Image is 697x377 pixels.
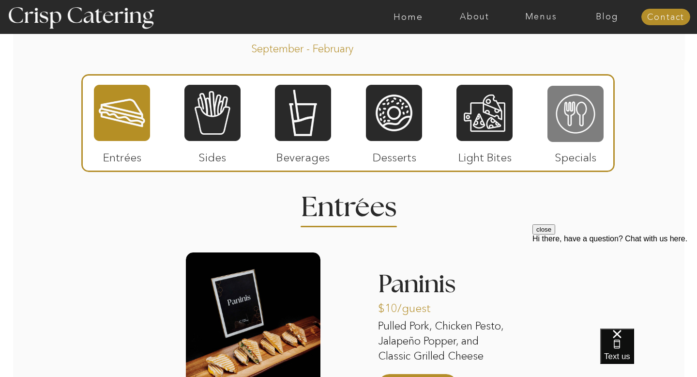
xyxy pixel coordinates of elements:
p: Sides [180,141,244,169]
a: Contact [641,13,690,22]
a: Blog [574,12,640,22]
a: About [441,12,508,22]
a: Menus [508,12,574,22]
h2: Entrees [301,194,396,213]
p: Beverages [271,141,335,169]
h1: Winter Menu [214,6,483,35]
a: Home [375,12,441,22]
h3: Paninis [378,272,513,303]
iframe: podium webchat widget bubble [600,329,697,377]
p: Desserts [362,141,426,169]
p: $10/guest [378,292,442,320]
p: Specials [543,141,607,169]
p: Light Bites [453,141,517,169]
p: September - February [251,42,384,53]
iframe: podium webchat widget prompt [532,224,697,341]
p: Pulled Pork, Chicken Pesto, Jalapeño Popper, and Classic Grilled Cheese [378,319,513,365]
p: Entrées [90,141,154,169]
